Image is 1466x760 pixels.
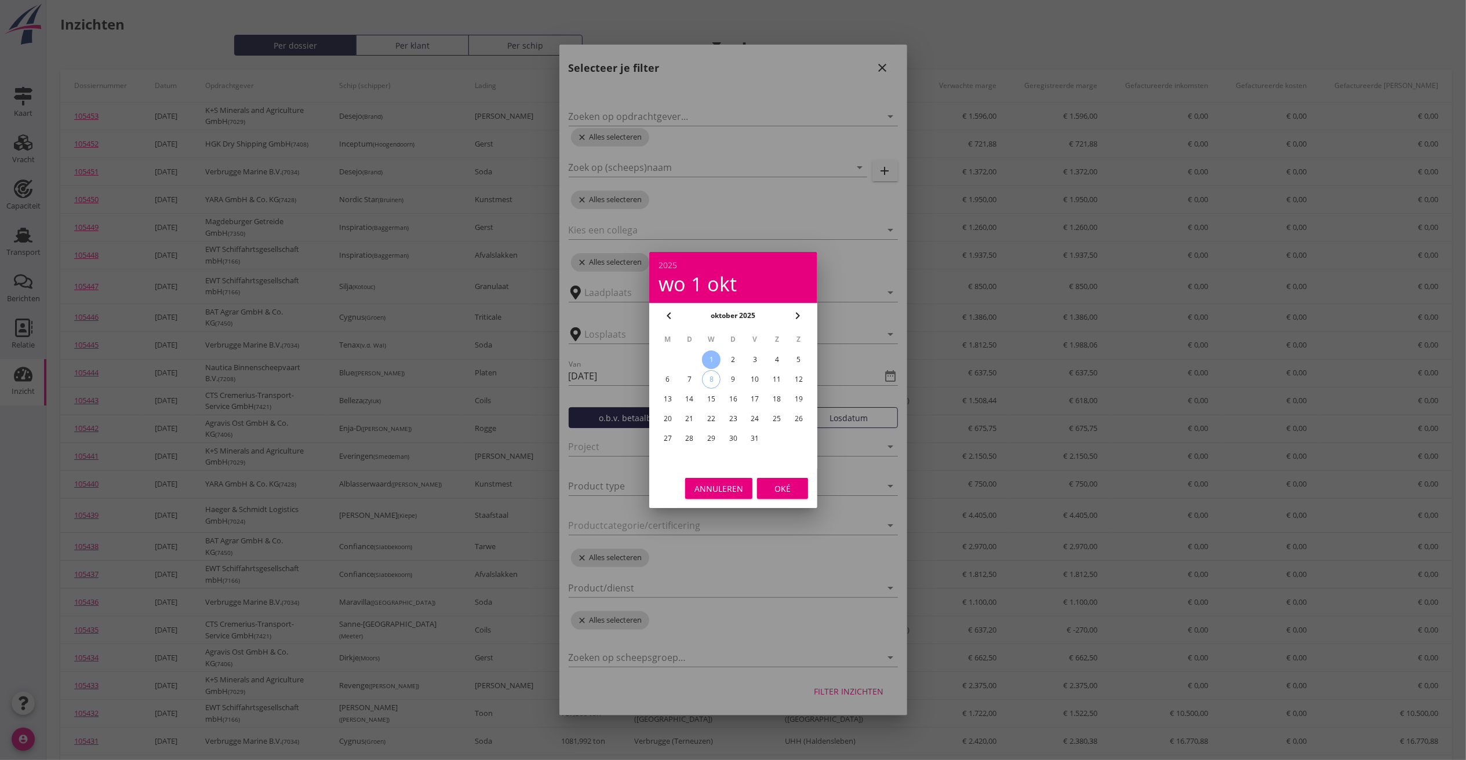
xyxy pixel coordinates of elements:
[658,390,676,408] button: 13
[723,350,742,369] button: 2
[723,370,742,389] button: 9
[680,370,699,389] button: 7
[791,309,805,323] i: chevron_right
[767,350,786,369] button: 4
[702,410,721,428] button: 22
[702,370,721,389] button: 8
[679,330,700,349] th: D
[744,330,765,349] th: V
[723,429,742,448] button: 30
[680,429,699,448] button: 28
[701,330,722,349] th: W
[767,370,786,389] button: 11
[702,429,721,448] button: 29
[658,410,676,428] button: 20
[788,330,809,349] th: Z
[790,370,808,389] button: 12
[723,330,744,349] th: D
[662,309,676,323] i: chevron_left
[685,478,752,499] button: Annuleren
[707,307,759,324] button: oktober 2025
[790,390,808,408] button: 19
[723,390,742,408] button: 16
[658,429,676,448] button: 27
[680,390,699,408] button: 14
[745,390,764,408] button: 17
[790,350,808,369] button: 5
[745,350,764,369] button: 3
[659,261,808,269] div: 2025
[680,410,699,428] button: 21
[745,429,764,448] button: 31
[745,410,764,428] button: 24
[745,370,764,389] button: 10
[723,410,742,428] button: 23
[767,390,786,408] button: 18
[694,483,743,495] div: Annuleren
[790,410,808,428] button: 26
[766,483,799,495] div: Oké
[766,330,787,349] th: Z
[702,350,721,369] button: 1
[659,274,808,294] div: wo 1 okt
[702,390,721,408] button: 15
[757,478,808,499] button: Oké
[658,370,676,389] button: 6
[657,330,678,349] th: M
[767,410,786,428] button: 25
[703,371,720,388] div: 8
